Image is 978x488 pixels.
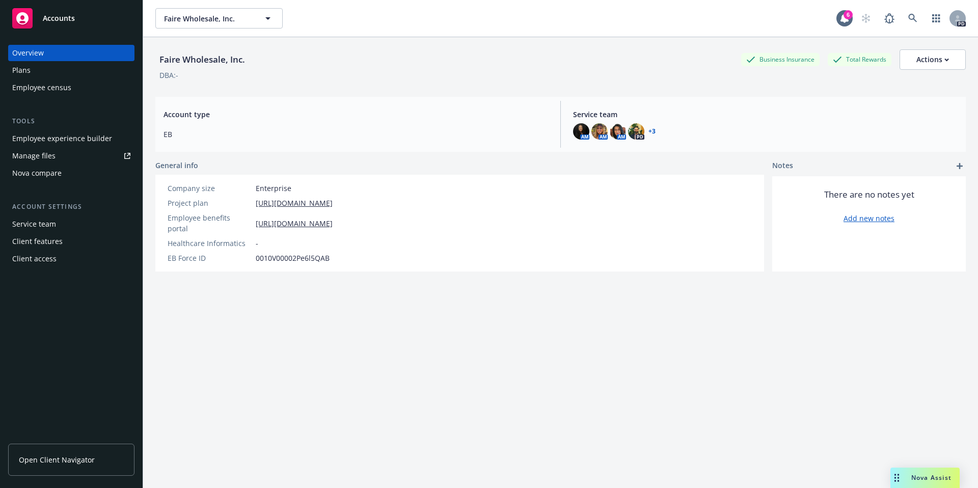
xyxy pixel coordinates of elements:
a: Add new notes [844,213,894,224]
button: Nova Assist [890,468,960,488]
span: There are no notes yet [824,188,914,201]
div: Nova compare [12,165,62,181]
button: Faire Wholesale, Inc. [155,8,283,29]
div: Client features [12,233,63,250]
a: Start snowing [856,8,876,29]
span: Accounts [43,14,75,22]
span: Service team [573,109,958,120]
div: Overview [12,45,44,61]
div: Healthcare Informatics [168,238,252,249]
div: Business Insurance [741,53,820,66]
img: photo [573,123,589,140]
a: Employee census [8,79,134,96]
div: DBA: - [159,70,178,80]
a: Switch app [926,8,946,29]
a: add [954,160,966,172]
div: Client access [12,251,57,267]
div: Manage files [12,148,56,164]
div: Plans [12,62,31,78]
span: 0010V00002Pe6l5QAB [256,253,330,263]
a: Client features [8,233,134,250]
a: Overview [8,45,134,61]
a: Plans [8,62,134,78]
a: Employee experience builder [8,130,134,147]
span: - [256,238,258,249]
div: Employee experience builder [12,130,112,147]
span: Faire Wholesale, Inc. [164,13,252,24]
span: Nova Assist [911,473,952,482]
div: Total Rewards [828,53,891,66]
span: General info [155,160,198,171]
a: Manage files [8,148,134,164]
div: EB Force ID [168,253,252,263]
span: Open Client Navigator [19,454,95,465]
div: Drag to move [890,468,903,488]
span: Notes [772,160,793,172]
div: Employee benefits portal [168,212,252,234]
a: +3 [648,128,656,134]
div: 6 [844,10,853,19]
img: photo [591,123,608,140]
img: photo [628,123,644,140]
span: Enterprise [256,183,291,194]
div: Tools [8,116,134,126]
div: Faire Wholesale, Inc. [155,53,249,66]
a: Report a Bug [879,8,900,29]
a: Nova compare [8,165,134,181]
a: Client access [8,251,134,267]
a: [URL][DOMAIN_NAME] [256,198,333,208]
div: Service team [12,216,56,232]
div: Project plan [168,198,252,208]
span: Account type [164,109,548,120]
a: Accounts [8,4,134,33]
div: Employee census [12,79,71,96]
div: Actions [916,50,949,69]
a: Service team [8,216,134,232]
a: [URL][DOMAIN_NAME] [256,218,333,229]
div: Company size [168,183,252,194]
img: photo [610,123,626,140]
div: Account settings [8,202,134,212]
button: Actions [900,49,966,70]
span: EB [164,129,548,140]
a: Search [903,8,923,29]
